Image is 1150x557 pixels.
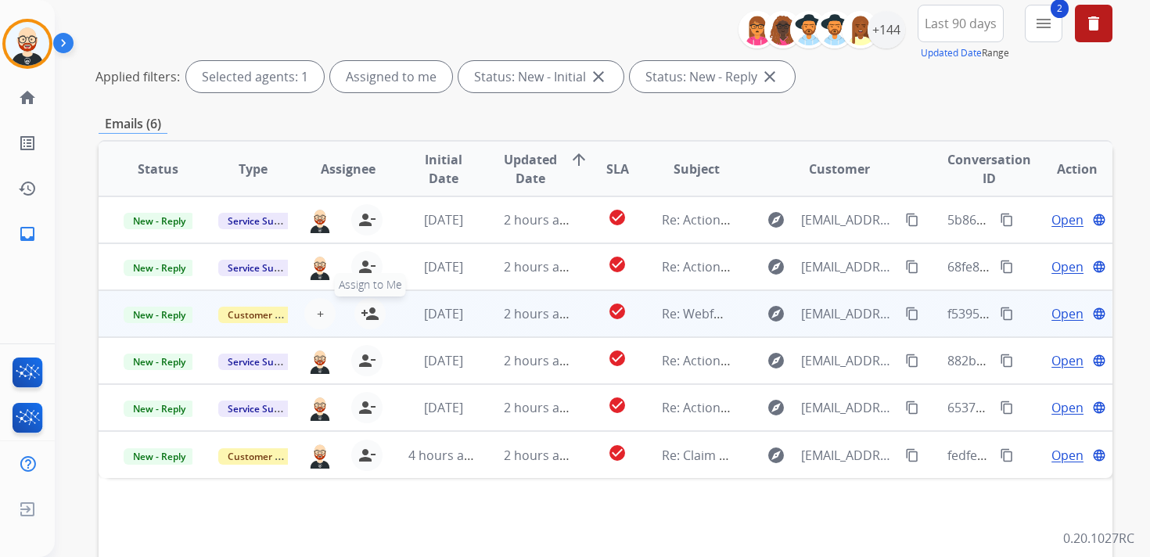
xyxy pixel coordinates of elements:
[760,67,779,86] mat-icon: close
[239,160,268,178] span: Type
[95,67,180,86] p: Applied filters:
[18,225,37,243] mat-icon: inbox
[1000,260,1014,274] mat-icon: content_copy
[317,304,324,323] span: +
[608,396,627,415] mat-icon: check_circle
[809,160,870,178] span: Customer
[218,260,307,276] span: Service Support
[124,307,195,323] span: New - Reply
[504,352,574,369] span: 2 hours ago
[801,210,897,229] span: [EMAIL_ADDRESS][DOMAIN_NAME]
[358,257,376,276] mat-icon: person_remove
[1051,446,1084,465] span: Open
[504,447,574,464] span: 2 hours ago
[330,61,452,92] div: Assigned to me
[1051,210,1084,229] span: Open
[905,401,919,415] mat-icon: content_copy
[1017,142,1112,196] th: Action
[905,448,919,462] mat-icon: content_copy
[408,447,479,464] span: 4 hours ago
[18,88,37,107] mat-icon: home
[307,394,332,421] img: agent-avatar
[218,307,320,323] span: Customer Support
[1092,401,1106,415] mat-icon: language
[424,352,463,369] span: [DATE]
[358,398,376,417] mat-icon: person_remove
[186,61,324,92] div: Selected agents: 1
[1051,304,1084,323] span: Open
[608,255,627,274] mat-icon: check_circle
[5,22,49,66] img: avatar
[218,213,307,229] span: Service Support
[424,305,463,322] span: [DATE]
[99,114,167,134] p: Emails (6)
[1025,5,1062,42] button: 2
[1034,14,1053,33] mat-icon: menu
[361,304,379,323] mat-icon: person_add
[606,160,629,178] span: SLA
[424,258,463,275] span: [DATE]
[868,11,905,49] div: +144
[801,257,897,276] span: [EMAIL_ADDRESS][DOMAIN_NAME]
[124,354,195,370] span: New - Reply
[767,257,785,276] mat-icon: explore
[947,150,1031,188] span: Conversation ID
[905,354,919,368] mat-icon: content_copy
[138,160,178,178] span: Status
[608,302,627,321] mat-icon: check_circle
[124,401,195,417] span: New - Reply
[630,61,795,92] div: Status: New - Reply
[504,258,574,275] span: 2 hours ago
[674,160,720,178] span: Subject
[918,5,1004,42] button: Last 90 days
[801,446,897,465] span: [EMAIL_ADDRESS][DOMAIN_NAME]
[1084,14,1103,33] mat-icon: delete
[358,351,376,370] mat-icon: person_remove
[662,447,941,464] span: Re: Claim Update - Next Steps - Action Required
[354,298,386,329] button: Assign to Me
[1092,213,1106,227] mat-icon: language
[905,307,919,321] mat-icon: content_copy
[504,305,574,322] span: 2 hours ago
[801,398,897,417] span: [EMAIL_ADDRESS][DOMAIN_NAME]
[307,347,332,374] img: agent-avatar
[1051,398,1084,417] span: Open
[1092,448,1106,462] mat-icon: language
[905,213,919,227] mat-icon: content_copy
[307,207,332,233] img: agent-avatar
[608,349,627,368] mat-icon: check_circle
[767,210,785,229] mat-icon: explore
[1092,354,1106,368] mat-icon: language
[218,354,307,370] span: Service Support
[18,179,37,198] mat-icon: history
[124,448,195,465] span: New - Reply
[662,305,1037,322] span: Re: Webform from [EMAIL_ADDRESS][DOMAIN_NAME] on [DATE]
[124,213,195,229] span: New - Reply
[767,398,785,417] mat-icon: explore
[801,304,897,323] span: [EMAIL_ADDRESS][DOMAIN_NAME]
[218,448,320,465] span: Customer Support
[589,67,608,86] mat-icon: close
[504,211,574,228] span: 2 hours ago
[1000,354,1014,368] mat-icon: content_copy
[504,150,557,188] span: Updated Date
[767,446,785,465] mat-icon: explore
[767,351,785,370] mat-icon: explore
[925,20,997,27] span: Last 90 days
[307,441,332,468] img: agent-avatar
[1051,257,1084,276] span: Open
[321,160,376,178] span: Assignee
[570,150,588,169] mat-icon: arrow_upward
[424,211,463,228] span: [DATE]
[608,208,627,227] mat-icon: check_circle
[18,134,37,153] mat-icon: list_alt
[358,446,376,465] mat-icon: person_remove
[801,351,897,370] span: [EMAIL_ADDRESS][DOMAIN_NAME]
[307,253,332,280] img: agent-avatar
[1000,401,1014,415] mat-icon: content_copy
[1051,351,1084,370] span: Open
[1000,213,1014,227] mat-icon: content_copy
[608,444,627,462] mat-icon: check_circle
[424,399,463,416] span: [DATE]
[358,210,376,229] mat-icon: person_remove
